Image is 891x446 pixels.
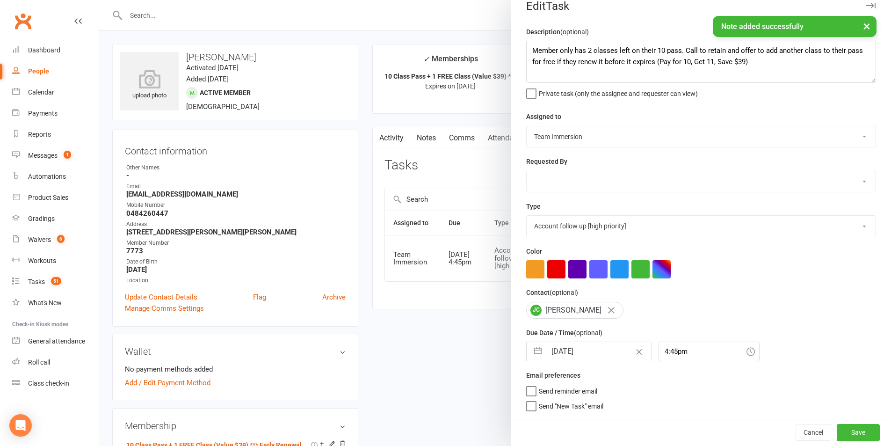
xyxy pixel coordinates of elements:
[11,9,35,33] a: Clubworx
[526,41,876,83] textarea: Member only has 2 classes left on their 10 pass. Call to retain and offer to add another class to...
[28,257,56,264] div: Workouts
[631,343,647,360] button: Clear Date
[64,151,71,159] span: 1
[858,16,875,36] button: ×
[28,46,60,54] div: Dashboard
[12,271,99,292] a: Tasks 51
[539,87,698,97] span: Private task (only the assignee and requester can view)
[28,67,49,75] div: People
[28,173,66,180] div: Automations
[28,88,54,96] div: Calendar
[12,208,99,229] a: Gradings
[539,384,597,395] span: Send reminder email
[28,215,55,222] div: Gradings
[12,103,99,124] a: Payments
[526,302,623,319] div: [PERSON_NAME]
[28,110,58,117] div: Payments
[12,166,99,187] a: Automations
[526,246,542,256] label: Color
[28,380,69,387] div: Class check-in
[28,236,51,243] div: Waivers
[526,287,578,298] label: Contact
[526,156,567,167] label: Requested By
[539,399,603,410] span: Send "New Task" email
[713,16,877,37] div: Note added successfully
[12,292,99,314] a: What's New
[12,373,99,394] a: Class kiosk mode
[12,61,99,82] a: People
[796,424,831,441] button: Cancel
[12,124,99,145] a: Reports
[526,201,541,212] label: Type
[28,152,58,159] div: Messages
[28,131,51,138] div: Reports
[550,289,578,296] small: (optional)
[12,145,99,166] a: Messages 1
[12,331,99,352] a: General attendance kiosk mode
[28,337,85,345] div: General attendance
[28,299,62,307] div: What's New
[12,250,99,271] a: Workouts
[526,370,580,380] label: Email preferences
[57,235,65,243] span: 6
[9,414,32,437] div: Open Intercom Messenger
[12,187,99,208] a: Product Sales
[574,329,602,336] small: (optional)
[837,424,880,441] button: Save
[12,82,99,103] a: Calendar
[530,305,542,316] span: JC
[51,277,61,285] span: 51
[526,328,602,338] label: Due Date / Time
[12,352,99,373] a: Roll call
[526,111,561,122] label: Assigned to
[12,229,99,250] a: Waivers 6
[28,194,68,201] div: Product Sales
[28,358,50,366] div: Roll call
[12,40,99,61] a: Dashboard
[28,278,45,285] div: Tasks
